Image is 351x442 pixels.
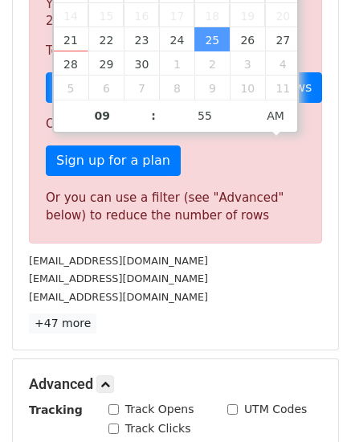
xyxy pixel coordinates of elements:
[124,76,159,100] span: October 7, 2025
[230,51,265,76] span: October 3, 2025
[125,420,191,437] label: Track Clicks
[194,76,230,100] span: October 9, 2025
[194,27,230,51] span: September 25, 2025
[271,365,351,442] iframe: Chat Widget
[88,3,124,27] span: September 15, 2025
[54,76,89,100] span: October 5, 2025
[194,51,230,76] span: October 2, 2025
[46,116,305,133] p: Or
[46,189,305,225] div: Or you can use a filter (see "Advanced" below) to reduce the number of rows
[156,100,254,132] input: Minute
[46,72,322,103] a: Choose a Google Sheet with fewer rows
[54,3,89,27] span: September 14, 2025
[46,145,181,176] a: Sign up for a plan
[88,76,124,100] span: October 6, 2025
[88,27,124,51] span: September 22, 2025
[254,100,298,132] span: Click to toggle
[159,3,194,27] span: September 17, 2025
[151,100,156,132] span: :
[54,27,89,51] span: September 21, 2025
[29,375,322,393] h5: Advanced
[54,51,89,76] span: September 28, 2025
[29,272,208,284] small: [EMAIL_ADDRESS][DOMAIN_NAME]
[244,401,307,418] label: UTM Codes
[271,365,351,442] div: Widget Obrolan
[46,43,305,59] p: To send these emails, you can either:
[265,27,300,51] span: September 27, 2025
[194,3,230,27] span: September 18, 2025
[125,401,194,418] label: Track Opens
[159,27,194,51] span: September 24, 2025
[88,51,124,76] span: September 29, 2025
[230,27,265,51] span: September 26, 2025
[124,3,159,27] span: September 16, 2025
[29,313,96,334] a: +47 more
[124,27,159,51] span: September 23, 2025
[265,51,300,76] span: October 4, 2025
[265,3,300,27] span: September 20, 2025
[159,51,194,76] span: October 1, 2025
[230,76,265,100] span: October 10, 2025
[159,76,194,100] span: October 8, 2025
[124,51,159,76] span: September 30, 2025
[29,291,208,303] small: [EMAIL_ADDRESS][DOMAIN_NAME]
[29,255,208,267] small: [EMAIL_ADDRESS][DOMAIN_NAME]
[54,100,152,132] input: Hour
[230,3,265,27] span: September 19, 2025
[265,76,300,100] span: October 11, 2025
[29,403,83,416] strong: Tracking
